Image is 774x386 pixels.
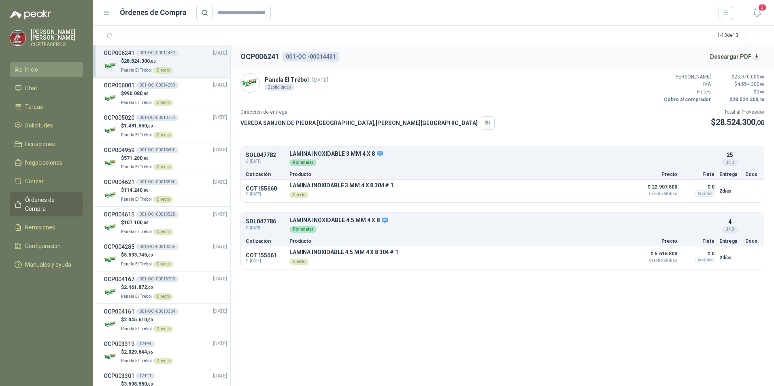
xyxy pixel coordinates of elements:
[25,140,55,148] span: Licitaciones
[240,119,478,127] p: VEREDA SANJON DE PIEDRA [GEOGRAPHIC_DATA] , [PERSON_NAME][GEOGRAPHIC_DATA]
[213,81,227,89] span: [DATE]
[719,239,740,244] p: Entrega
[25,102,43,111] span: Tareas
[25,84,37,93] span: Chat
[153,229,173,235] div: Directo
[124,349,153,355] span: 2.029.644
[104,339,227,365] a: OCP00331912499[DATE] Company Logo$2.029.644,96Panela El TrébolDirecto
[153,293,173,300] div: Directo
[104,242,134,251] h3: OCP004285
[637,182,677,196] p: $ 22.907.500
[25,177,44,186] span: Cotizar
[759,90,764,94] span: ,00
[213,211,227,218] span: [DATE]
[142,221,149,225] span: ,00
[136,341,155,347] div: 12499
[124,58,156,64] span: 28.524.300
[241,74,259,92] img: Company Logo
[104,155,118,170] img: Company Logo
[121,165,152,169] span: Panela El Trébol
[136,82,179,89] div: 001-OC -00014293
[136,211,179,218] div: 001-OC -00013525
[637,239,677,244] p: Precio
[136,244,179,250] div: 001-OC -00013336
[10,174,83,189] a: Cotizar
[637,172,677,177] p: Precio
[240,51,279,62] h2: OCP006241
[246,252,285,259] p: COT155661
[153,196,173,203] div: Directo
[10,99,83,115] a: Tareas
[265,84,294,91] div: 2 solicitudes
[719,253,740,263] p: 2 días
[246,152,285,158] p: SOL047782
[706,49,765,65] button: Descargar PDF
[104,113,227,139] a: OCP005020001-OC -00013751[DATE] Company Logo$1.481.550,00Panela El TrébolDirecto
[289,226,317,233] div: Por enviar
[104,146,227,171] a: OCP004959001-OC -00013690[DATE] Company Logo$571.200,00Panela El TrébolDirecto
[289,182,393,189] p: LAMINA INOXIDABLE 3 MM 4 X 8 304 # 1
[10,238,83,254] a: Configuración
[104,317,118,331] img: Company Logo
[121,348,173,356] p: $
[142,188,149,193] span: ,00
[124,91,149,96] span: 990.080
[104,339,134,348] h3: OCP003319
[213,372,227,380] span: [DATE]
[136,115,179,121] div: 001-OC -00013751
[121,229,152,234] span: Panela El Trébol
[737,81,764,87] span: 4.554.300
[104,178,134,187] h3: OCP004621
[121,219,173,227] p: $
[283,52,339,62] div: 001-OC -00014431
[121,68,152,72] span: Panela El Trébol
[662,96,711,104] p: Cobro al comprador
[153,164,173,170] div: Directo
[745,239,759,244] p: Docs
[758,98,764,102] span: ,00
[637,192,677,196] span: Crédito 60 días
[121,358,152,363] span: Panela El Trébol
[104,252,118,267] img: Company Logo
[104,81,227,106] a: OCP006001001-OC -00014293[DATE] Company Logo$990.080,00Panela El TrébolDirecto
[124,317,153,322] span: 2.045.610
[104,220,118,234] img: Company Logo
[104,123,118,138] img: Company Logo
[750,6,764,20] button: 3
[153,326,173,332] div: Directo
[25,260,71,269] span: Manuales y ayuda
[312,77,328,83] span: [DATE]
[240,108,495,116] p: Dirección de entrega
[695,257,714,263] div: Incluido
[10,30,26,46] img: Company Logo
[25,242,61,250] span: Configuración
[121,251,173,259] p: $
[662,81,711,88] p: IVA
[682,182,714,192] p: $ 0
[104,49,227,74] a: OCP006241001-OC -00014431[DATE] Company Logo$28.524.300,00Panela El TrébolDirecto
[31,42,83,47] p: CORTEACEROS
[682,172,714,177] p: Flete
[722,159,738,166] div: UND
[124,252,153,258] span: 5.633.745
[246,192,285,197] span: C: [DATE]
[121,122,173,130] p: $
[289,217,714,224] p: LAMINA INOXIDABLE 4.5 MM 4 X 8
[153,67,173,74] div: Directo
[121,316,173,324] p: $
[213,146,227,154] span: [DATE]
[246,218,285,225] p: SOL047786
[121,133,152,137] span: Panela El Trébol
[153,132,173,138] div: Directo
[662,73,711,81] p: [PERSON_NAME]
[757,89,764,95] span: 0
[121,262,152,266] span: Panela El Trébol
[104,113,134,122] h3: OCP005020
[289,239,632,244] p: Producto
[289,259,308,265] div: Directo
[104,371,134,380] h3: OCP003301
[758,4,767,11] span: 3
[213,308,227,315] span: [DATE]
[104,242,227,268] a: OCP004285001-OC -00013336[DATE] Company Logo$5.633.745,60Panela El TrébolDirecto
[121,294,152,299] span: Panela El Trébol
